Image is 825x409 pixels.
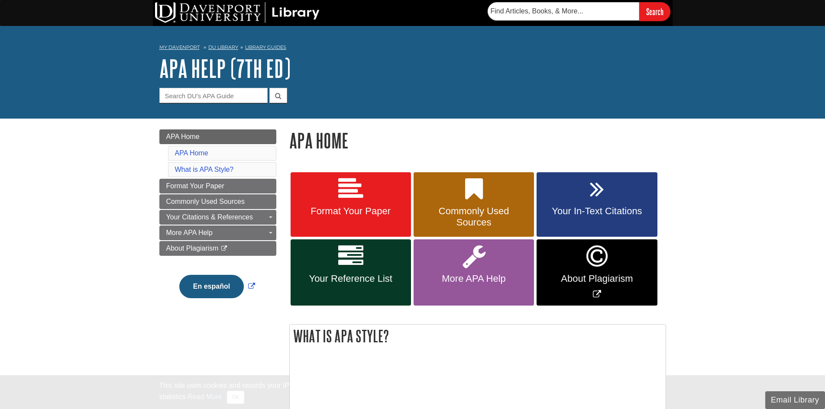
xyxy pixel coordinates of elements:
[159,129,276,313] div: Guide Page Menu
[166,133,200,140] span: APA Home
[166,229,213,236] span: More APA Help
[543,273,650,284] span: About Plagiarism
[159,225,276,240] a: More APA Help
[488,2,639,20] input: Find Articles, Books, & More...
[155,2,320,23] img: DU Library
[537,172,657,237] a: Your In-Text Citations
[188,393,222,400] a: Read More
[159,210,276,225] a: Your Citations & References
[159,129,276,144] a: APA Home
[290,325,666,348] h2: What is APA Style?
[159,44,200,51] a: My Davenport
[166,182,224,190] span: Format Your Paper
[166,198,245,205] span: Commonly Used Sources
[488,2,670,21] form: Searches DU Library's articles, books, and more
[297,273,404,284] span: Your Reference List
[177,283,257,290] a: Link opens in new window
[414,172,534,237] a: Commonly Used Sources
[175,149,208,157] a: APA Home
[159,241,276,256] a: About Plagiarism
[291,239,411,306] a: Your Reference List
[289,129,666,151] h1: APA Home
[159,194,276,209] a: Commonly Used Sources
[765,391,825,409] button: Email Library
[420,273,527,284] span: More APA Help
[179,275,244,298] button: En español
[208,44,238,50] a: DU Library
[291,172,411,237] a: Format Your Paper
[420,206,527,228] span: Commonly Used Sources
[159,42,666,55] nav: breadcrumb
[543,206,650,217] span: Your In-Text Citations
[159,55,291,82] a: APA Help (7th Ed)
[159,380,666,404] div: This site uses cookies and records your IP address for usage statistics. Additionally, we use Goo...
[175,166,234,173] a: What is APA Style?
[220,246,228,251] i: This link opens in a new window
[639,2,670,21] input: Search
[414,239,534,306] a: More APA Help
[166,213,253,221] span: Your Citations & References
[159,179,276,193] a: Format Your Paper
[297,206,404,217] span: Format Your Paper
[159,88,268,103] input: Search DU's APA Guide
[227,391,244,404] button: Close
[245,44,286,50] a: Library Guides
[537,239,657,306] a: Link opens in new window
[166,245,219,252] span: About Plagiarism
